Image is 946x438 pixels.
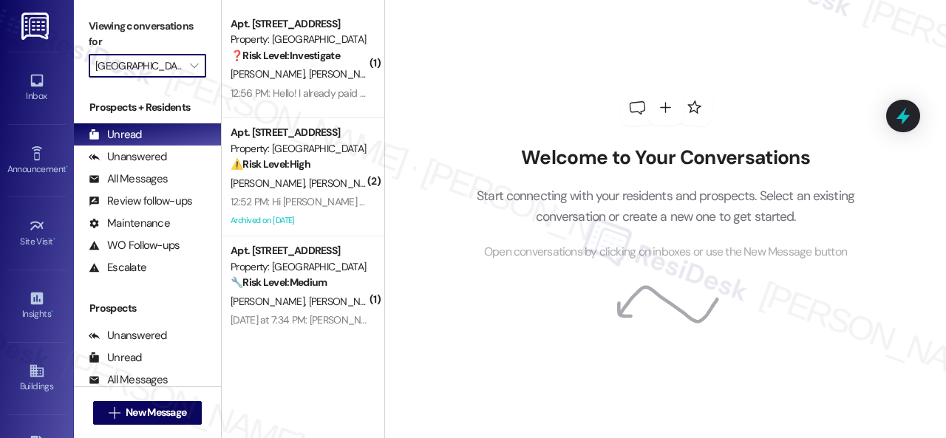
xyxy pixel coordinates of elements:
div: Apt. [STREET_ADDRESS] [231,243,367,259]
div: Unread [89,127,142,143]
strong: ⚠️ Risk Level: High [231,157,310,171]
i:  [190,60,198,72]
div: [DATE] at 7:34 PM: [PERSON_NAME] thanks yes you do!! [231,313,469,326]
span: Open conversations by clicking on inboxes or use the New Message button [484,243,847,261]
div: All Messages [89,171,168,187]
img: ResiDesk Logo [21,13,52,40]
span: [PERSON_NAME] [309,295,387,308]
div: Maintenance [89,216,170,231]
p: Start connecting with your residents and prospects. Select an existing conversation or create a n... [455,185,877,227]
span: [PERSON_NAME] [231,177,309,190]
div: Property: [GEOGRAPHIC_DATA] [231,32,367,47]
div: Unread [89,350,142,366]
span: [PERSON_NAME] [231,67,309,81]
span: New Message [126,405,186,420]
span: • [53,234,55,244]
a: Insights • [7,286,67,326]
div: Unanswered [89,328,167,343]
div: Escalate [89,260,146,276]
div: Archived on [DATE] [229,211,369,230]
div: Prospects + Residents [74,100,221,115]
div: All Messages [89,372,168,388]
div: Archived on [DATE] [229,329,369,348]
a: Inbox [7,68,67,108]
div: Review follow-ups [89,194,192,209]
span: • [51,307,53,317]
div: Unanswered [89,149,167,165]
div: Apt. [STREET_ADDRESS] [231,125,367,140]
span: [PERSON_NAME] [309,177,383,190]
div: Apt. [STREET_ADDRESS] [231,16,367,32]
div: Property: [GEOGRAPHIC_DATA] [231,141,367,157]
div: Prospects [74,301,221,316]
label: Viewing conversations for [89,15,206,54]
i:  [109,407,120,419]
a: Site Visit • [7,213,67,253]
span: [PERSON_NAME] [231,295,309,308]
a: Buildings [7,358,67,398]
div: WO Follow-ups [89,238,180,253]
input: All communities [95,54,183,78]
button: New Message [93,401,203,425]
div: Property: [GEOGRAPHIC_DATA] [231,259,367,275]
span: • [66,162,68,172]
h2: Welcome to Your Conversations [455,146,877,170]
div: 12:56 PM: Hello! I already paid the rent. Thank you for the reminder [231,86,513,100]
strong: ❓ Risk Level: Investigate [231,49,340,62]
strong: 🔧 Risk Level: Medium [231,276,327,289]
span: [PERSON_NAME] [PERSON_NAME] [309,67,463,81]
